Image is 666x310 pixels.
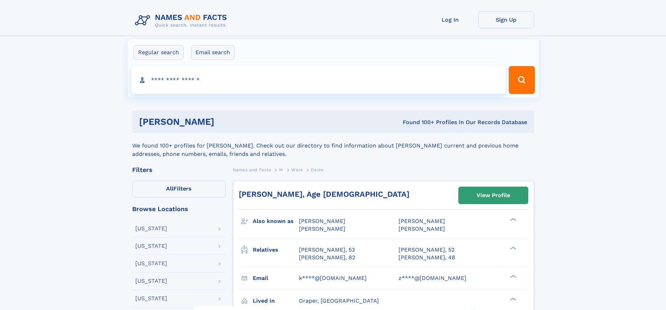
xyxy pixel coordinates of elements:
[422,11,478,28] a: Log In
[399,225,445,232] span: [PERSON_NAME]
[459,187,528,204] a: View Profile
[508,217,517,222] div: ❯
[508,274,517,279] div: ❯
[299,225,345,232] span: [PERSON_NAME]
[132,181,226,197] label: Filters
[478,11,534,28] a: Sign Up
[279,167,284,172] span: W
[308,118,527,126] div: Found 100+ Profiles In Our Records Database
[299,218,345,224] span: [PERSON_NAME]
[166,185,173,192] span: All
[131,66,506,94] input: search input
[132,11,233,30] img: Logo Names and Facts
[509,66,535,94] button: Search Button
[477,187,510,203] div: View Profile
[191,45,235,60] label: Email search
[291,167,303,172] span: Ware
[233,165,271,174] a: Names and Facts
[132,133,534,158] div: We found 100+ profiles for [PERSON_NAME]. Check out our directory to find information about [PERS...
[134,45,184,60] label: Regular search
[291,165,303,174] a: Ware
[508,246,517,250] div: ❯
[299,297,379,304] span: Draper, [GEOGRAPHIC_DATA]
[135,296,167,301] div: [US_STATE]
[253,244,299,256] h3: Relatives
[139,117,309,126] h1: [PERSON_NAME]
[253,295,299,307] h3: Lived in
[399,246,454,254] a: [PERSON_NAME], 52
[399,218,445,224] span: [PERSON_NAME]
[135,226,167,231] div: [US_STATE]
[132,206,226,212] div: Browse Locations
[399,254,455,261] a: [PERSON_NAME], 48
[135,243,167,249] div: [US_STATE]
[299,254,355,261] a: [PERSON_NAME], 82
[279,165,284,174] a: W
[299,246,355,254] a: [PERSON_NAME], 53
[508,297,517,301] div: ❯
[135,261,167,266] div: [US_STATE]
[135,278,167,284] div: [US_STATE]
[311,167,323,172] span: Devin
[132,167,226,173] div: Filters
[239,190,409,199] a: [PERSON_NAME], Age [DEMOGRAPHIC_DATA]
[253,215,299,227] h3: Also known as
[253,272,299,284] h3: Email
